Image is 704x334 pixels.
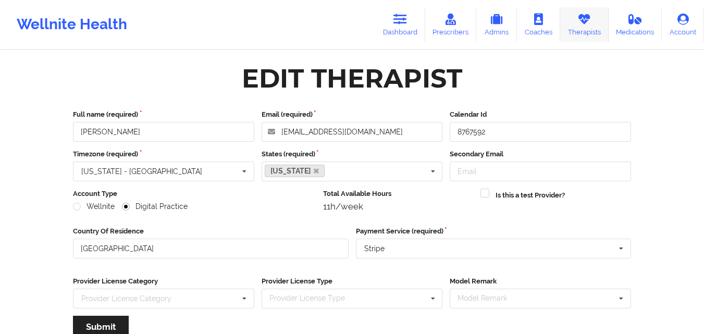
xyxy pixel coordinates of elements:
div: Provider License Type [267,292,360,304]
label: Model Remark [450,276,631,287]
label: Email (required) [262,109,443,120]
label: Account Type [73,189,316,199]
input: Email address [262,122,443,142]
div: [US_STATE] - [GEOGRAPHIC_DATA] [81,168,202,175]
label: Calendar Id [450,109,631,120]
div: Edit Therapist [242,62,462,95]
label: Country Of Residence [73,226,349,237]
label: Digital Practice [122,202,188,211]
div: 11h/week [323,201,474,212]
input: Calendar Id [450,122,631,142]
label: Is this a test Provider? [496,190,565,201]
label: Secondary Email [450,149,631,159]
label: Payment Service (required) [356,226,632,237]
a: [US_STATE] [265,165,325,177]
a: Therapists [560,7,609,42]
div: Stripe [364,245,385,252]
label: Total Available Hours [323,189,474,199]
label: Wellnite [73,202,115,211]
label: Provider License Type [262,276,443,287]
a: Prescribers [425,7,477,42]
input: Full name [73,122,254,142]
input: Email [450,162,631,181]
a: Account [662,7,704,42]
label: Full name (required) [73,109,254,120]
label: Timezone (required) [73,149,254,159]
div: Model Remark [455,292,522,304]
a: Admins [476,7,517,42]
label: States (required) [262,149,443,159]
a: Dashboard [375,7,425,42]
a: Coaches [517,7,560,42]
div: Provider License Category [81,295,171,302]
a: Medications [609,7,662,42]
label: Provider License Category [73,276,254,287]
